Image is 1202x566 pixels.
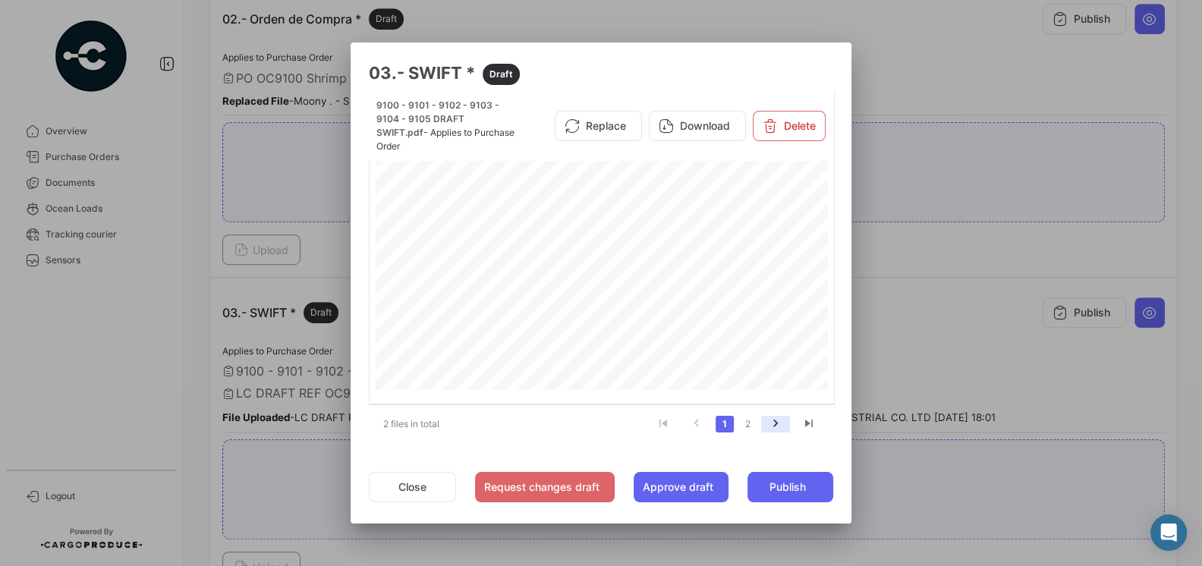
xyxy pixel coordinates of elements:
a: 1 [716,416,734,432]
span: Publish [769,480,805,495]
button: Replace [555,111,642,141]
div: 2 files in total [369,405,494,443]
span: Draft [489,68,513,81]
button: Download [649,111,746,141]
button: Request changes draft [475,472,615,502]
a: go to previous page [682,416,711,432]
li: page 2 [736,411,759,437]
a: 2 [738,416,757,432]
button: Approve draft [634,472,728,502]
span: - Applies to Purchase Order [376,127,514,152]
a: go to first page [649,416,678,432]
div: Abrir Intercom Messenger [1150,514,1187,551]
a: go to last page [795,416,823,432]
a: go to next page [761,416,790,432]
li: page 1 [713,411,736,437]
button: Publish [747,472,833,502]
button: Close [369,472,456,502]
span: 9100 - 9101 - 9102 - 9103 - 9104 - 9105 DRAFT SWIFT.pdf [376,99,499,138]
h3: 03.- SWIFT * [369,61,833,85]
button: Delete [753,111,826,141]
